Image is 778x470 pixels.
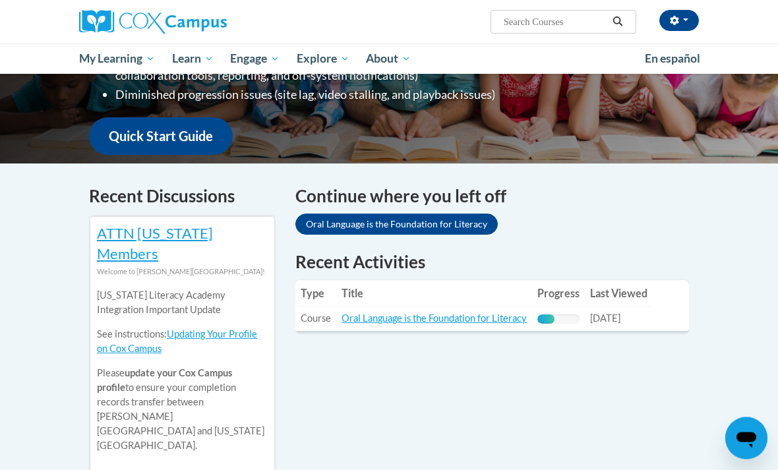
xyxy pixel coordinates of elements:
[585,281,653,307] th: Last Viewed
[295,184,689,210] h4: Continue where you left off
[301,313,331,324] span: Course
[645,51,700,65] span: En español
[97,289,268,318] p: [US_STATE] Literacy Academy Integration Important Update
[115,86,567,105] li: Diminished progression issues (site lag, video stalling, and playback issues)
[97,328,268,357] p: See instructions:
[164,44,222,74] a: Learn
[532,281,585,307] th: Progress
[295,281,336,307] th: Type
[297,51,349,67] span: Explore
[79,10,272,34] a: Cox Campus
[608,14,628,30] button: Search
[288,44,358,74] a: Explore
[222,44,288,74] a: Engage
[725,417,767,459] iframe: Button to launch messaging window
[537,315,554,324] div: Progress, %
[502,14,608,30] input: Search Courses
[659,10,699,31] button: Account Settings
[71,44,164,74] a: My Learning
[97,279,268,463] div: Please to ensure your completion records transfer between [PERSON_NAME][GEOGRAPHIC_DATA] and [US_...
[172,51,214,67] span: Learn
[97,265,268,279] div: Welcome to [PERSON_NAME][GEOGRAPHIC_DATA]!
[230,51,280,67] span: Engage
[97,368,232,394] b: update your Cox Campus profile
[89,118,233,156] a: Quick Start Guide
[69,44,709,74] div: Main menu
[336,281,532,307] th: Title
[358,44,420,74] a: About
[636,45,709,73] a: En español
[97,329,257,355] a: Updating Your Profile on Cox Campus
[97,225,213,263] a: ATTN [US_STATE] Members
[79,51,155,67] span: My Learning
[342,313,527,324] a: Oral Language is the Foundation for Literacy
[295,250,689,274] h1: Recent Activities
[295,214,498,235] a: Oral Language is the Foundation for Literacy
[89,184,276,210] h4: Recent Discussions
[590,313,620,324] span: [DATE]
[79,10,227,34] img: Cox Campus
[366,51,411,67] span: About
